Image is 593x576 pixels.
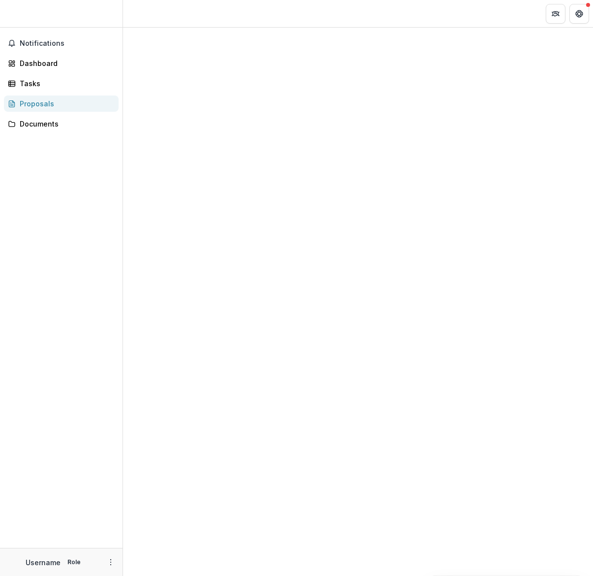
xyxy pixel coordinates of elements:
[20,98,111,109] div: Proposals
[4,96,119,112] a: Proposals
[105,556,117,568] button: More
[546,4,565,24] button: Partners
[4,75,119,92] a: Tasks
[4,35,119,51] button: Notifications
[64,558,84,567] p: Role
[26,557,61,568] p: Username
[569,4,589,24] button: Get Help
[4,55,119,71] a: Dashboard
[20,39,115,48] span: Notifications
[20,78,111,89] div: Tasks
[4,116,119,132] a: Documents
[20,58,111,68] div: Dashboard
[20,119,111,129] div: Documents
